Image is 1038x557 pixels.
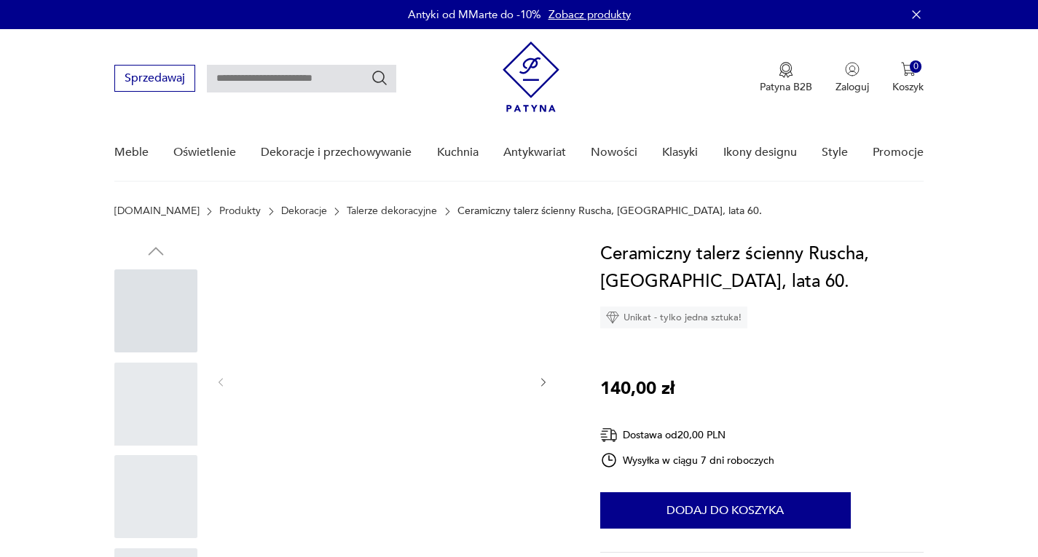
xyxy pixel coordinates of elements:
a: Ikony designu [723,125,797,181]
a: Promocje [873,125,924,181]
img: Ikona medalu [779,62,793,78]
button: Dodaj do koszyka [600,492,851,529]
a: [DOMAIN_NAME] [114,205,200,217]
a: Meble [114,125,149,181]
img: Ikona dostawy [600,426,618,444]
div: 0 [910,60,922,73]
a: Klasyki [662,125,698,181]
a: Nowości [591,125,637,181]
a: Dekoracje [281,205,327,217]
div: Dostawa od 20,00 PLN [600,426,775,444]
a: Talerze dekoracyjne [347,205,437,217]
div: Unikat - tylko jedna sztuka! [600,307,747,328]
a: Sprzedawaj [114,74,195,84]
a: Zobacz produkty [549,7,631,22]
a: Produkty [219,205,261,217]
p: Ceramiczny talerz ścienny Ruscha, [GEOGRAPHIC_DATA], lata 60. [457,205,762,217]
p: Antyki od MMarte do -10% [408,7,541,22]
button: Zaloguj [835,62,869,94]
img: Ikonka użytkownika [845,62,860,76]
p: 140,00 zł [600,375,675,403]
a: Style [822,125,848,181]
a: Dekoracje i przechowywanie [261,125,412,181]
a: Antykwariat [503,125,566,181]
div: Wysyłka w ciągu 7 dni roboczych [600,451,775,469]
h1: Ceramiczny talerz ścienny Ruscha, [GEOGRAPHIC_DATA], lata 60. [600,240,924,296]
a: Oświetlenie [173,125,236,181]
p: Koszyk [892,80,924,94]
button: Sprzedawaj [114,65,195,92]
img: Ikona koszyka [901,62,916,76]
p: Patyna B2B [760,80,812,94]
p: Zaloguj [835,80,869,94]
button: Szukaj [371,69,388,87]
a: Kuchnia [437,125,479,181]
img: Zdjęcie produktu Ceramiczny talerz ścienny Ruscha, Niemcy, lata 60. [242,240,523,521]
img: Patyna - sklep z meblami i dekoracjami vintage [503,42,559,112]
button: 0Koszyk [892,62,924,94]
button: Patyna B2B [760,62,812,94]
img: Ikona diamentu [606,311,619,324]
a: Ikona medaluPatyna B2B [760,62,812,94]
